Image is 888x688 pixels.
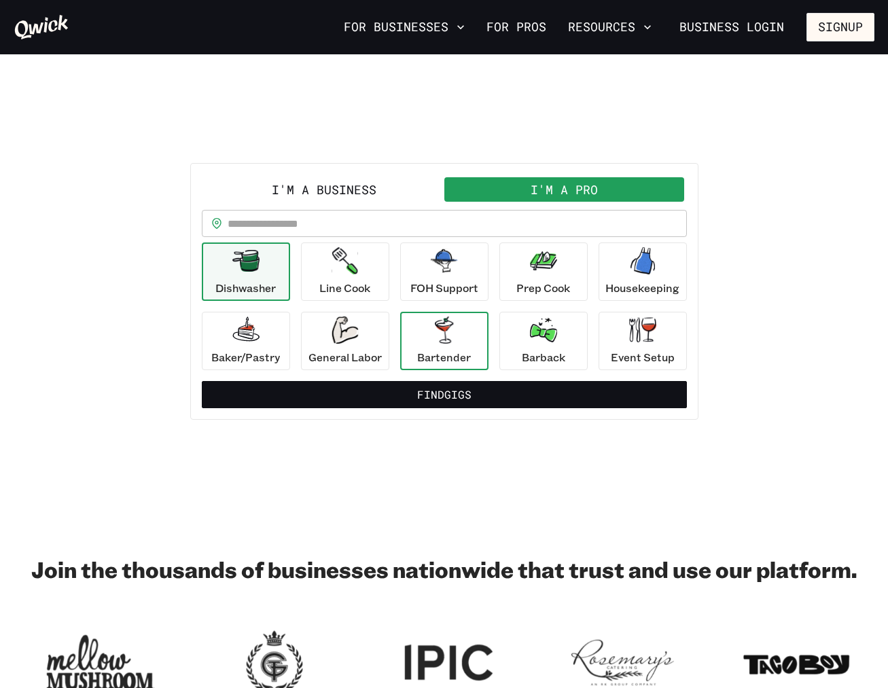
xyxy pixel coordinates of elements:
[400,312,489,370] button: Bartender
[202,381,687,408] button: FindGigs
[215,280,276,296] p: Dishwasher
[410,280,478,296] p: FOH Support
[522,349,565,365] p: Barback
[190,122,698,149] h2: PICK UP A SHIFT!
[400,242,489,301] button: FOH Support
[205,177,444,202] button: I'm a Business
[417,349,471,365] p: Bartender
[301,242,389,301] button: Line Cook
[319,280,370,296] p: Line Cook
[605,280,679,296] p: Housekeeping
[499,242,588,301] button: Prep Cook
[516,280,570,296] p: Prep Cook
[599,242,687,301] button: Housekeeping
[599,312,687,370] button: Event Setup
[202,242,290,301] button: Dishwasher
[563,16,657,39] button: Resources
[668,13,796,41] a: Business Login
[338,16,470,39] button: For Businesses
[481,16,552,39] a: For Pros
[611,349,675,365] p: Event Setup
[499,312,588,370] button: Barback
[806,13,874,41] button: Signup
[444,177,684,202] button: I'm a Pro
[301,312,389,370] button: General Labor
[202,312,290,370] button: Baker/Pastry
[308,349,382,365] p: General Labor
[14,556,874,583] h2: Join the thousands of businesses nationwide that trust and use our platform.
[211,349,280,365] p: Baker/Pastry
